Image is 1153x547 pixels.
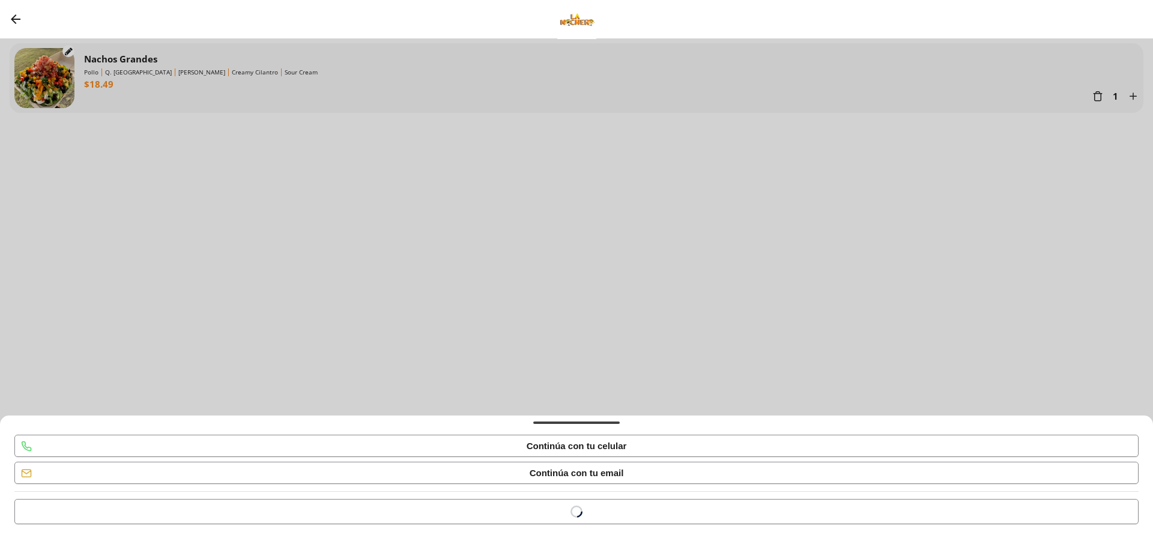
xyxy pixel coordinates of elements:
button:  [21,440,32,452]
button:  [21,467,32,479]
div: Continúa con tu celular [527,440,627,452]
div: Continúa con tu email [530,467,624,479]
button: Go back [7,10,25,28]
button: Continúa con tu celular [15,435,1138,456]
button: Continúa con tu email [15,462,1138,483]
